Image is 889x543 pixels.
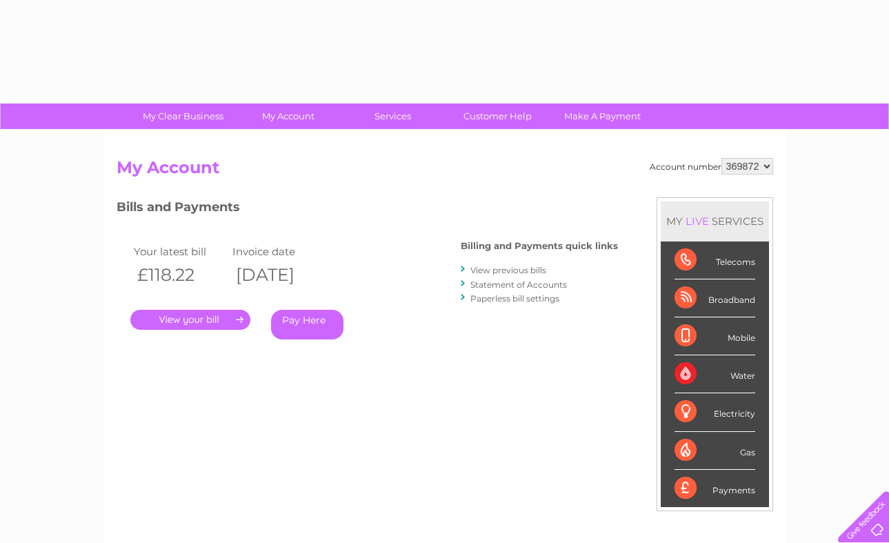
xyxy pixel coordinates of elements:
div: Account number [650,158,773,175]
h4: Billing and Payments quick links [461,241,618,251]
a: . [130,310,250,330]
td: Your latest bill [130,242,230,261]
h3: Bills and Payments [117,197,618,221]
a: Services [336,103,450,129]
th: £118.22 [130,261,230,289]
div: Water [675,355,755,393]
div: LIVE [683,215,712,228]
a: Pay Here [271,310,343,339]
a: Paperless bill settings [470,293,559,304]
a: Statement of Accounts [470,279,567,290]
th: [DATE] [229,261,328,289]
a: My Clear Business [126,103,240,129]
a: Make A Payment [546,103,659,129]
div: Payments [675,470,755,507]
div: Broadband [675,279,755,317]
div: Mobile [675,317,755,355]
h2: My Account [117,158,773,184]
div: MY SERVICES [661,201,769,241]
div: Telecoms [675,241,755,279]
a: Customer Help [441,103,555,129]
div: Electricity [675,393,755,431]
a: View previous bills [470,265,546,275]
div: Gas [675,432,755,470]
a: My Account [231,103,345,129]
td: Invoice date [229,242,328,261]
